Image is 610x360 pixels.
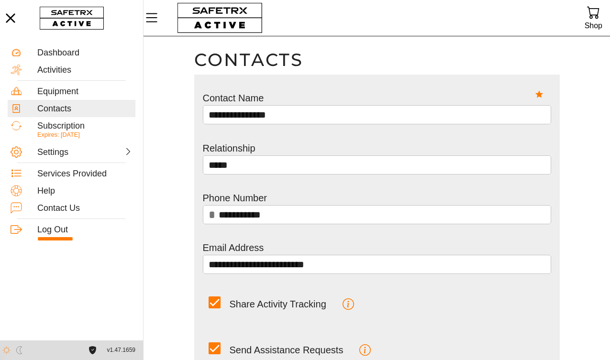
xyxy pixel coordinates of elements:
span: Expires: [DATE] [37,131,80,138]
div: Shop [585,19,602,32]
h1: Contacts [194,49,560,71]
button: Share Activity Tracking [335,293,362,315]
div: Log Out [37,225,133,235]
button: v1.47.1659 [101,342,141,358]
img: ModeDark.svg [15,346,23,354]
a: License Agreement [86,346,99,354]
div: Send Assistance Requests [230,344,344,356]
div: Activities [37,65,133,76]
img: ContactUs.svg [11,202,22,214]
div: Share Activity Tracking [230,298,326,310]
div: Dashboard [37,48,133,58]
img: Equipment.svg [11,86,22,97]
img: Subscription.svg [11,120,22,131]
div: Equipment [37,87,133,97]
div: Help [37,186,133,196]
img: Activities.svg [11,64,22,76]
div: Services Provided [37,169,133,179]
span: v1.47.1659 [107,345,135,355]
label: Phone Number [203,193,267,203]
img: Help.svg [11,185,22,196]
label: Email Address [203,242,264,253]
button: Contact Name [527,83,551,105]
div: Settings [37,147,83,158]
div: Subscription [37,121,133,131]
div: Contacts [37,104,133,114]
img: ModeLight.svg [2,346,11,354]
button: Menu [144,8,167,28]
div: Contact Us [37,203,133,214]
span: Contact Name [203,91,264,105]
label: Relationship [203,143,255,153]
